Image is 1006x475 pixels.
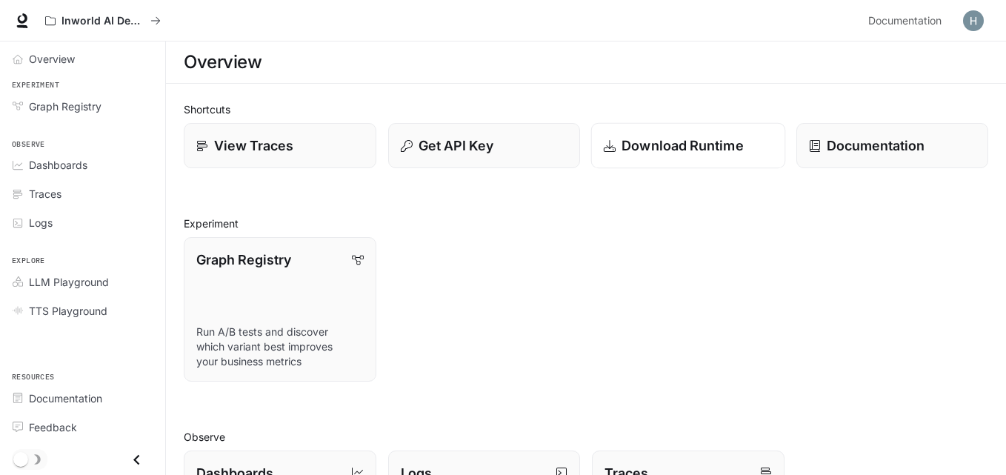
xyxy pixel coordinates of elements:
a: Documentation [6,385,159,411]
span: Documentation [868,12,942,30]
span: Traces [29,186,61,202]
a: Feedback [6,414,159,440]
h2: Experiment [184,216,988,231]
span: Documentation [29,391,102,406]
p: Get API Key [419,136,493,156]
a: Graph Registry [6,93,159,119]
h2: Observe [184,429,988,445]
span: TTS Playground [29,303,107,319]
span: Dark mode toggle [13,451,28,467]
button: User avatar [959,6,988,36]
p: Graph Registry [196,250,291,270]
a: Graph RegistryRun A/B tests and discover which variant best improves your business metrics [184,237,376,382]
a: Download Runtime [591,123,785,169]
a: Documentation [862,6,953,36]
button: Get API Key [388,123,581,168]
button: Close drawer [120,445,153,475]
span: Feedback [29,419,77,435]
p: Run A/B tests and discover which variant best improves your business metrics [196,325,364,369]
p: Download Runtime [622,136,744,156]
span: Overview [29,51,75,67]
a: Documentation [796,123,989,168]
button: All workspaces [39,6,167,36]
span: Dashboards [29,157,87,173]
a: Traces [6,181,159,207]
p: View Traces [214,136,293,156]
p: Inworld AI Demos [61,15,144,27]
h2: Shortcuts [184,102,988,117]
h1: Overview [184,47,262,77]
a: TTS Playground [6,298,159,324]
a: Logs [6,210,159,236]
span: Logs [29,215,53,230]
a: View Traces [184,123,376,168]
span: Graph Registry [29,99,101,114]
span: LLM Playground [29,274,109,290]
a: LLM Playground [6,269,159,295]
a: Overview [6,46,159,72]
p: Documentation [827,136,925,156]
a: Dashboards [6,152,159,178]
img: User avatar [963,10,984,31]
